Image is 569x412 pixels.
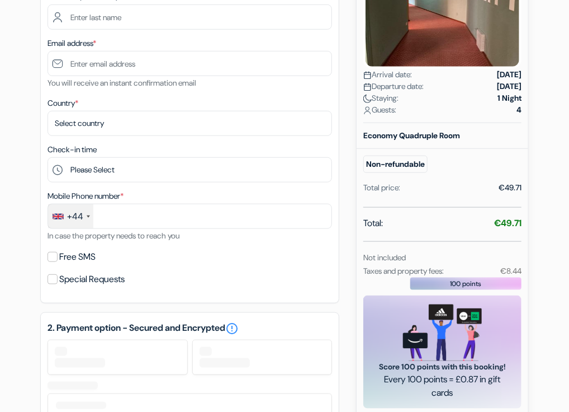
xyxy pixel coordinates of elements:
small: In case the property needs to reach you [48,231,179,241]
input: Enter last name [48,4,332,30]
img: calendar.svg [363,71,372,79]
div: +44 [67,210,83,223]
label: Country [48,97,78,109]
span: Staying: [363,92,399,104]
label: Mobile Phone number [48,190,124,202]
small: Taxes and property fees: [363,266,444,276]
div: Total price: [363,182,400,194]
div: €49.71 [499,182,521,194]
span: Departure date: [363,81,424,92]
h5: 2. Payment option - Secured and Encrypted [48,322,332,335]
label: Special Requests [59,271,125,287]
a: error_outline [225,322,239,335]
div: United Kingdom: +44 [48,204,93,228]
strong: €49.71 [494,217,521,229]
small: €8.44 [500,266,521,276]
span: Arrival date: [363,69,412,81]
span: Guests: [363,104,396,116]
label: Check-in time [48,144,97,156]
input: Enter email address [48,51,332,76]
small: Not included [363,252,406,263]
small: Non-refundable [363,156,428,173]
span: Score 100 points with this booking! [377,361,508,373]
b: Economy Quadruple Room [363,130,460,141]
span: Every 100 points = £0.87 in gift cards [377,373,508,400]
span: 100 points [451,279,482,289]
small: You will receive an instant confirmation email [48,78,196,88]
img: gift_card_hero_new.png [403,305,482,361]
img: calendar.svg [363,83,372,91]
strong: 1 Night [497,92,521,104]
span: Total: [363,217,383,230]
strong: [DATE] [497,69,521,81]
strong: 4 [516,104,521,116]
label: Free SMS [59,249,96,265]
label: Email address [48,38,96,49]
strong: [DATE] [497,81,521,92]
img: moon.svg [363,95,372,103]
img: user_icon.svg [363,106,372,115]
